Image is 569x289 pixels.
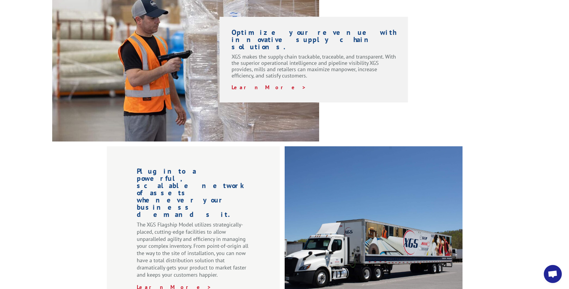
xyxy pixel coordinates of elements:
[232,84,306,91] a: Learn More >
[137,221,250,284] p: The XGS Flagship Model utilizes strategically-placed, cutting-edge facilities to allow unparallel...
[232,53,396,84] p: XGS makes the supply chain trackable, traceable, and transparent. With the superior operational i...
[137,168,250,221] h1: Plug into a powerful, scalable network of assets whenever your business demands it.
[544,265,562,283] a: Open chat
[232,29,396,53] h1: Optimize your revenue with innovative supply chain solutions.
